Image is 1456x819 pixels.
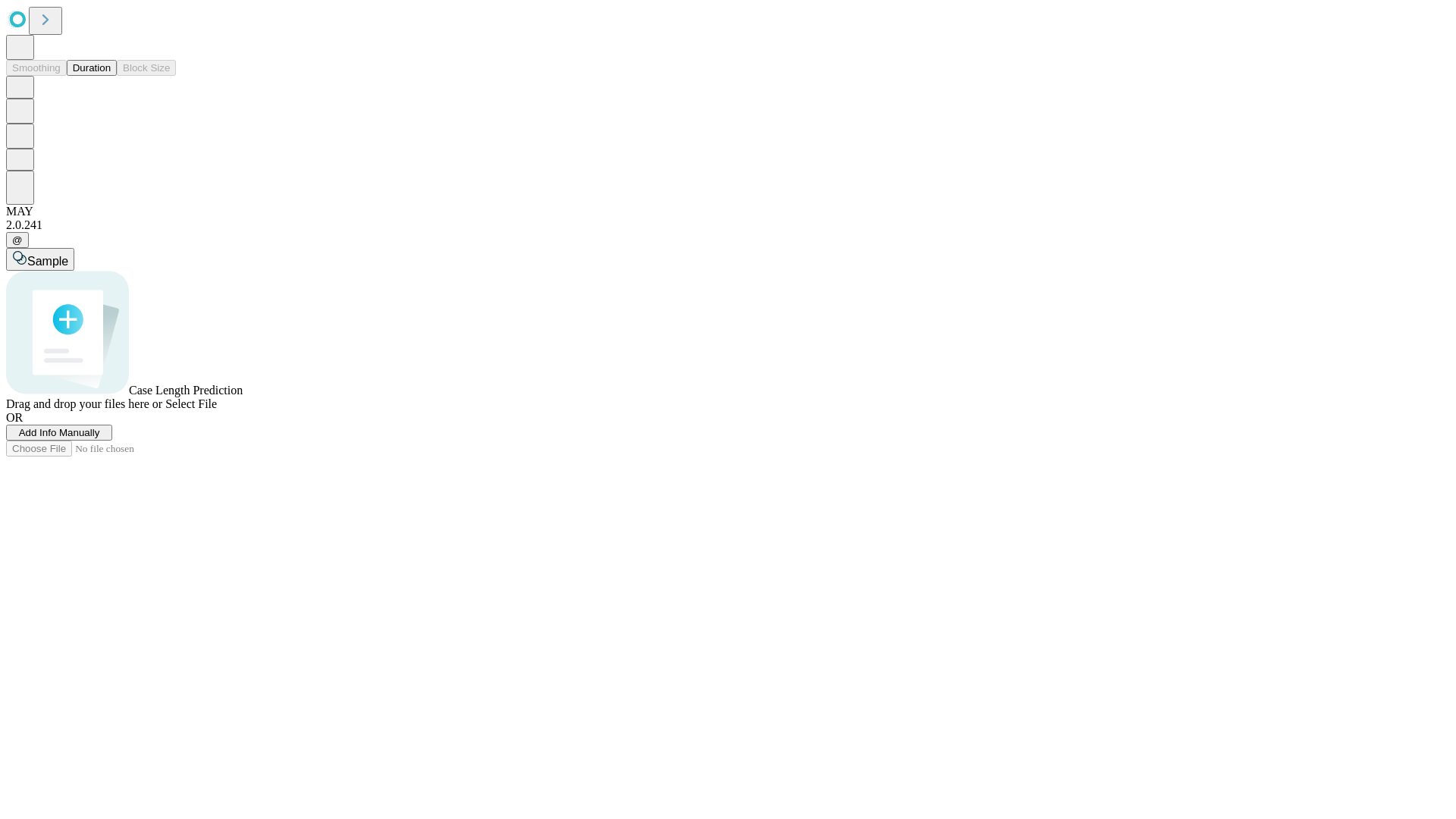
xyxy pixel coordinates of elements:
[6,60,67,76] button: Smoothing
[117,60,176,76] button: Block Size
[6,425,112,441] button: Add Info Manually
[19,427,100,438] span: Add Info Manually
[6,248,74,271] button: Sample
[6,218,1450,232] div: 2.0.241
[6,205,1450,218] div: MAY
[129,384,243,397] span: Case Length Prediction
[67,60,117,76] button: Duration
[165,397,217,410] span: Select File
[12,234,23,246] span: @
[6,232,29,248] button: @
[27,255,68,268] span: Sample
[6,411,23,424] span: OR
[6,397,162,410] span: Drag and drop your files here or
